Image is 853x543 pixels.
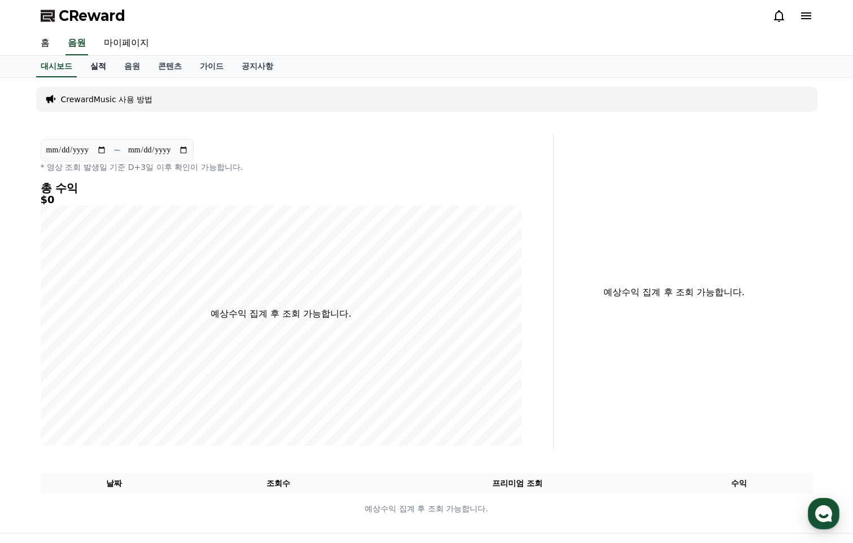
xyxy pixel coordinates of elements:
[146,358,217,386] a: 설정
[61,94,153,105] a: CrewardMusic 사용 방법
[41,473,188,494] th: 날짜
[233,56,282,77] a: 공지사항
[41,194,522,205] h5: $0
[369,473,666,494] th: 프리미엄 조회
[95,32,158,55] a: 마이페이지
[41,182,522,194] h4: 총 수익
[36,56,77,77] a: 대시보드
[41,503,812,515] p: 예상수익 집계 후 조회 가능합니다.
[149,56,191,77] a: 콘텐츠
[113,143,121,157] p: ~
[32,32,59,55] a: 홈
[666,473,813,494] th: 수익
[41,161,522,173] p: * 영상 조회 발생일 기준 D+3일 이후 확인이 가능합니다.
[211,307,351,321] p: 예상수익 집계 후 조회 가능합니다.
[174,375,188,384] span: 설정
[81,56,115,77] a: 실적
[103,375,117,384] span: 대화
[187,473,369,494] th: 조회수
[65,32,88,55] a: 음원
[41,7,125,25] a: CReward
[563,286,786,299] p: 예상수익 집계 후 조회 가능합니다.
[191,56,233,77] a: 가이드
[36,375,42,384] span: 홈
[59,7,125,25] span: CReward
[3,358,75,386] a: 홈
[75,358,146,386] a: 대화
[115,56,149,77] a: 음원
